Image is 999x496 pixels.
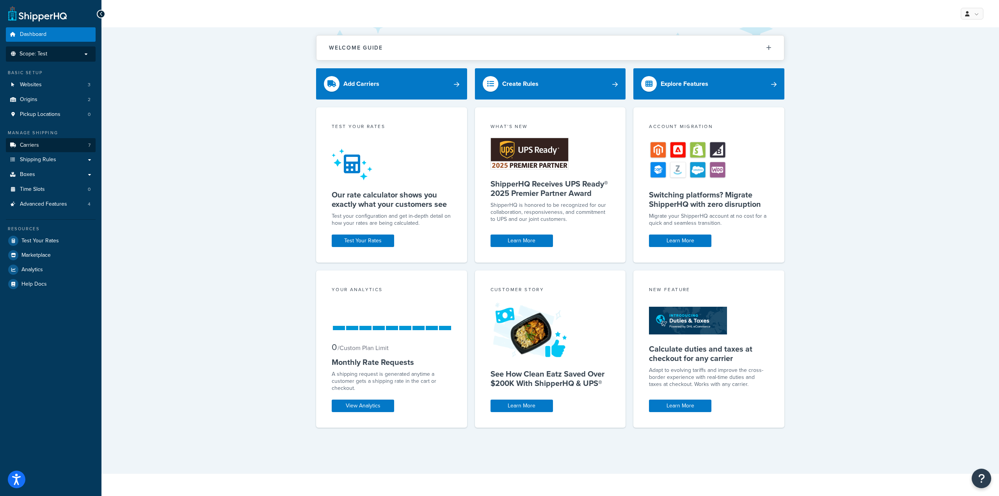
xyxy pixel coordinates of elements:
[20,171,35,178] span: Boxes
[343,78,379,89] div: Add Carriers
[332,400,394,412] a: View Analytics
[21,267,43,273] span: Analytics
[649,213,769,227] div: Migrate your ShipperHQ account at no cost for a quick and seamless transition.
[491,400,553,412] a: Learn More
[6,92,96,107] li: Origins
[20,156,56,163] span: Shipping Rules
[6,27,96,42] a: Dashboard
[332,357,452,367] h5: Monthly Rate Requests
[649,190,769,209] h5: Switching platforms? Migrate ShipperHQ with zero disruption
[20,31,46,38] span: Dashboard
[491,286,610,295] div: Customer Story
[661,78,708,89] div: Explore Features
[88,142,91,149] span: 7
[972,469,991,488] button: Open Resource Center
[6,226,96,232] div: Resources
[88,111,91,118] span: 0
[6,182,96,197] a: Time Slots0
[6,92,96,107] a: Origins2
[6,197,96,212] li: Advanced Features
[6,107,96,122] a: Pickup Locations0
[20,51,47,57] span: Scope: Test
[6,197,96,212] a: Advanced Features4
[20,142,39,149] span: Carriers
[21,252,51,259] span: Marketplace
[491,123,610,132] div: What's New
[6,138,96,153] a: Carriers7
[21,281,47,288] span: Help Docs
[20,201,67,208] span: Advanced Features
[316,36,784,60] button: Welcome Guide
[20,186,45,193] span: Time Slots
[6,138,96,153] li: Carriers
[88,96,91,103] span: 2
[6,182,96,197] li: Time Slots
[502,78,539,89] div: Create Rules
[88,201,91,208] span: 4
[20,82,42,88] span: Websites
[649,344,769,363] h5: Calculate duties and taxes at checkout for any carrier
[6,78,96,92] li: Websites
[88,82,91,88] span: 3
[649,123,769,132] div: Account Migration
[6,263,96,277] a: Analytics
[88,186,91,193] span: 0
[491,369,610,388] h5: See How Clean Eatz Saved Over $200K With ShipperHQ & UPS®
[6,78,96,92] a: Websites3
[20,111,60,118] span: Pickup Locations
[332,341,337,354] span: 0
[332,371,452,392] div: A shipping request is generated anytime a customer gets a shipping rate in the cart or checkout.
[649,235,711,247] a: Learn More
[491,202,610,223] p: ShipperHQ is honored to be recognized for our collaboration, responsiveness, and commitment to UP...
[491,179,610,198] h5: ShipperHQ Receives UPS Ready® 2025 Premier Partner Award
[20,96,37,103] span: Origins
[21,238,59,244] span: Test Your Rates
[329,45,383,51] h2: Welcome Guide
[633,68,784,100] a: Explore Features
[491,235,553,247] a: Learn More
[6,130,96,136] div: Manage Shipping
[332,286,452,295] div: Your Analytics
[332,123,452,132] div: Test your rates
[332,235,394,247] a: Test Your Rates
[6,248,96,262] a: Marketplace
[6,277,96,291] a: Help Docs
[6,107,96,122] li: Pickup Locations
[475,68,626,100] a: Create Rules
[649,367,769,388] p: Adapt to evolving tariffs and improve the cross-border experience with real-time duties and taxes...
[649,286,769,295] div: New Feature
[6,167,96,182] a: Boxes
[316,68,467,100] a: Add Carriers
[6,69,96,76] div: Basic Setup
[649,400,711,412] a: Learn More
[6,153,96,167] a: Shipping Rules
[338,343,389,352] small: / Custom Plan Limit
[332,190,452,209] h5: Our rate calculator shows you exactly what your customers see
[6,234,96,248] a: Test Your Rates
[332,213,452,227] div: Test your configuration and get in-depth detail on how your rates are being calculated.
